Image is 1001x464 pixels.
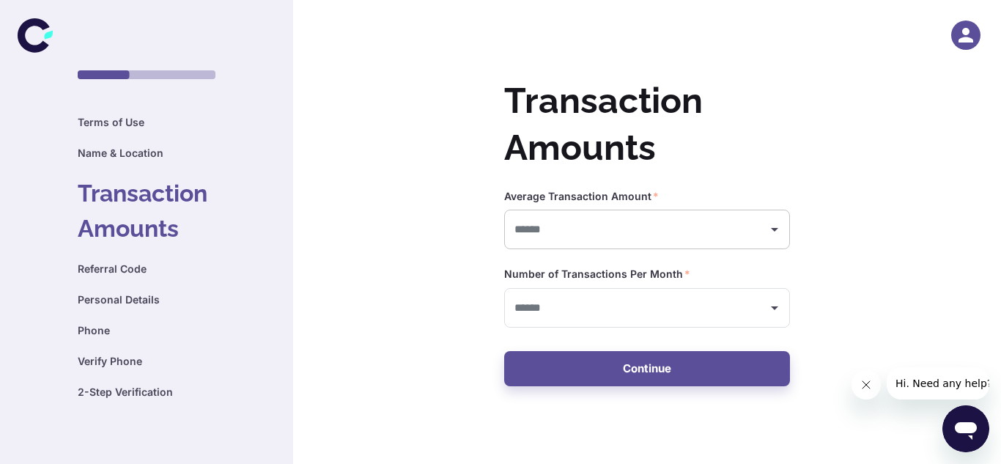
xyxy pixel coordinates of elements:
span: Hi. Need any help? [9,10,106,22]
button: Open [764,219,785,240]
label: Number of Transactions Per Month [504,267,690,281]
label: Average Transaction Amount [504,189,659,204]
iframe: Close message [852,370,881,399]
h6: Verify Phone [78,353,215,369]
h4: Transaction Amounts [78,176,215,246]
iframe: Message from company [887,367,989,399]
h6: Terms of Use [78,114,215,130]
button: Open [764,298,785,318]
h6: 2-Step Verification [78,384,215,400]
h6: Phone [78,323,215,339]
h2: Transaction Amounts [504,78,790,172]
h6: Referral Code [78,261,215,277]
iframe: Button to launch messaging window [942,405,989,452]
button: Continue [504,351,790,386]
h6: Name & Location [78,145,215,161]
h6: Personal Details [78,292,215,308]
